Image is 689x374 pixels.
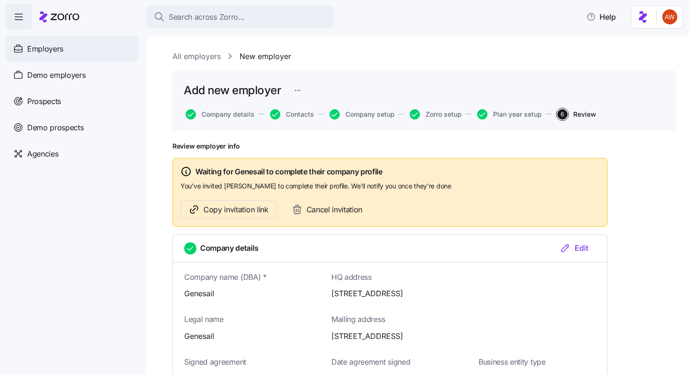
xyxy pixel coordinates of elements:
span: Plan year setup [493,111,542,118]
a: All employers [172,51,221,62]
span: Demo prospects [27,122,84,134]
a: Demo prospects [6,114,139,141]
span: Genesail [184,288,313,299]
a: Zorro setup [408,109,462,120]
a: Demo employers [6,62,139,88]
span: Mailing address [331,314,385,325]
span: Cancel invitation [307,204,363,216]
a: Employers [6,36,139,62]
span: Agencies [27,148,58,160]
a: Contacts [268,109,314,120]
span: 6 [557,109,568,120]
span: Copy invitation link [203,204,269,216]
span: Prospects [27,96,61,107]
span: Date agreement signed [331,356,410,368]
a: New employer [240,51,291,62]
span: Zorro setup [426,111,462,118]
button: Contacts [270,109,314,120]
span: [STREET_ADDRESS] [331,288,607,299]
span: Company details [202,111,255,118]
span: Contacts [286,111,314,118]
span: Review [573,111,596,118]
span: Employers [27,43,63,55]
span: You've invited [PERSON_NAME] to complete their profile. We'll notify you once they're done [180,181,599,191]
button: Cancel invitation [284,201,370,218]
a: Agencies [6,141,139,167]
button: Search across Zorro... [146,6,334,28]
span: Company name (DBA) * [184,271,267,283]
a: Plan year setup [475,109,542,120]
button: Help [579,7,623,26]
span: Company setup [345,111,395,118]
span: Genesail [184,330,313,342]
span: Legal name [184,314,224,325]
span: Demo employers [27,69,86,81]
span: [STREET_ADDRESS] [331,330,607,342]
a: Company setup [328,109,395,120]
span: Help [586,11,616,22]
a: Company details [184,109,255,120]
span: HQ address [331,271,372,283]
span: Business entity type [479,356,546,368]
h1: Review employer info [172,142,607,150]
button: Zorro setup [410,109,462,120]
span: Signed agreement [184,356,246,368]
a: Prospects [6,88,139,114]
h1: Add new employer [184,83,281,97]
span: Company details [200,242,258,254]
img: 3c671664b44671044fa8929adf5007c6 [662,9,677,24]
button: Edit [552,242,596,254]
button: Company details [186,109,255,120]
span: Waiting for Genesail to complete their company profile [195,166,382,178]
button: 6Review [557,109,596,120]
button: Copy invitation link [180,200,277,219]
a: 6Review [555,109,596,120]
button: Company setup [330,109,395,120]
span: Search across Zorro... [169,11,245,23]
button: Plan year setup [477,109,542,120]
div: Edit [560,242,588,254]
